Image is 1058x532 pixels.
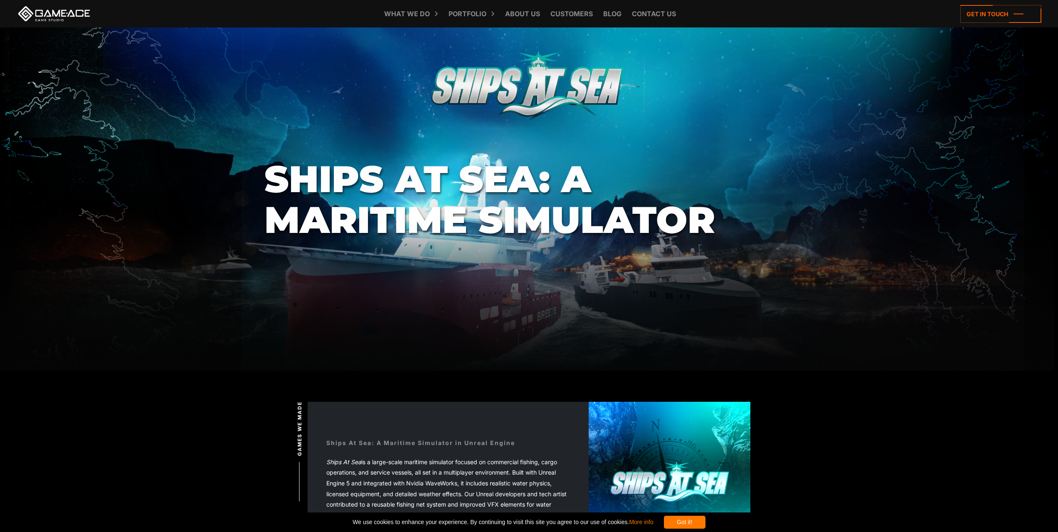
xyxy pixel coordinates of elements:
div: Ships At Sea: A Maritime Simulator in Unreal Engine [326,438,515,447]
em: Ships At Sea [326,458,361,465]
span: We use cookies to enhance your experience. By continuing to visit this site you agree to our use ... [353,516,653,529]
div: Got it! [664,516,705,529]
p: is a large-scale maritime simulator focused on commercial fishing, cargo operations, and service ... [326,457,570,521]
h1: Ships At Sea: A Maritime Simulator [264,158,794,240]
span: Games we made [296,401,303,456]
a: More info [629,519,653,525]
a: Get in touch [960,5,1041,23]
